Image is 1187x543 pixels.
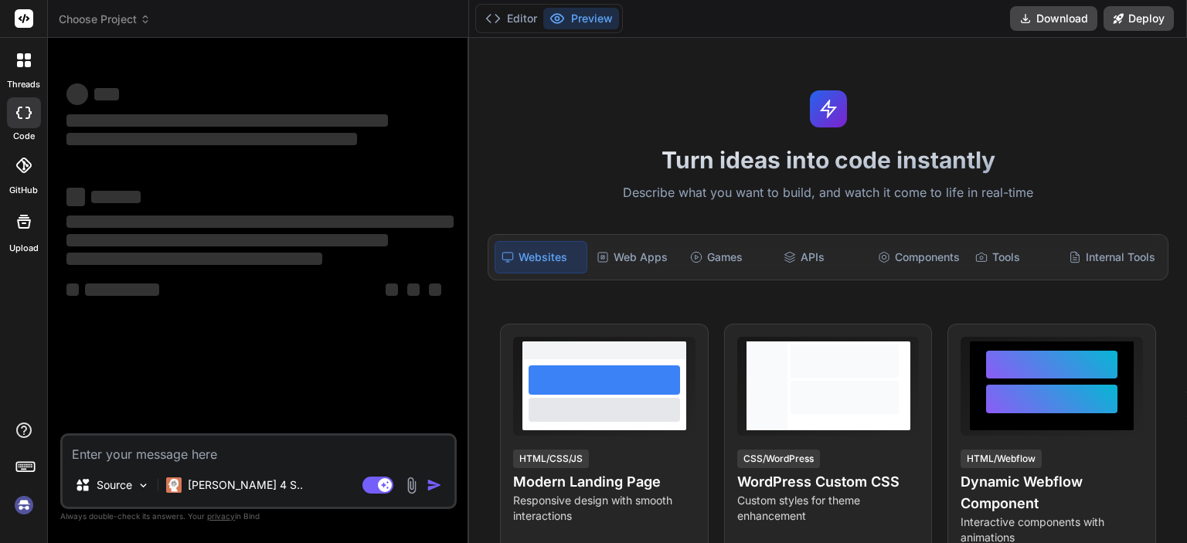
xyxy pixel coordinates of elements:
[207,511,235,521] span: privacy
[166,477,182,493] img: Claude 4 Sonnet
[66,133,357,145] span: ‌
[386,283,398,296] span: ‌
[737,493,920,524] p: Custom styles for theme enhancement
[495,241,587,273] div: Websites
[513,450,589,468] div: HTML/CSS/JS
[66,253,322,265] span: ‌
[85,283,159,296] span: ‌
[66,83,88,105] span: ‌
[590,241,681,273] div: Web Apps
[737,450,820,468] div: CSS/WordPress
[1104,6,1174,31] button: Deploy
[60,509,457,524] p: Always double-check its answers. Your in Bind
[427,477,442,493] img: icon
[407,283,420,296] span: ‌
[66,234,388,246] span: ‌
[429,283,441,296] span: ‌
[684,241,774,273] div: Games
[13,130,35,143] label: code
[66,283,79,296] span: ‌
[479,8,543,29] button: Editor
[1063,241,1161,273] div: Internal Tools
[513,471,696,493] h4: Modern Landing Page
[59,12,151,27] span: Choose Project
[91,191,141,203] span: ‌
[188,477,303,493] p: [PERSON_NAME] 4 S..
[737,471,920,493] h4: WordPress Custom CSS
[7,78,40,91] label: threads
[403,477,420,494] img: attachment
[969,241,1059,273] div: Tools
[66,188,85,206] span: ‌
[66,216,454,228] span: ‌
[1010,6,1097,31] button: Download
[777,241,868,273] div: APIs
[961,471,1143,514] h4: Dynamic Webflow Component
[137,479,150,492] img: Pick Models
[543,8,619,29] button: Preview
[513,493,696,524] p: Responsive design with smooth interactions
[66,114,388,127] span: ‌
[478,183,1178,203] p: Describe what you want to build, and watch it come to life in real-time
[94,88,119,100] span: ‌
[9,242,39,255] label: Upload
[11,492,37,518] img: signin
[9,184,38,197] label: GitHub
[961,450,1042,468] div: HTML/Webflow
[97,477,132,493] p: Source
[872,241,966,273] div: Components
[478,146,1178,174] h1: Turn ideas into code instantly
